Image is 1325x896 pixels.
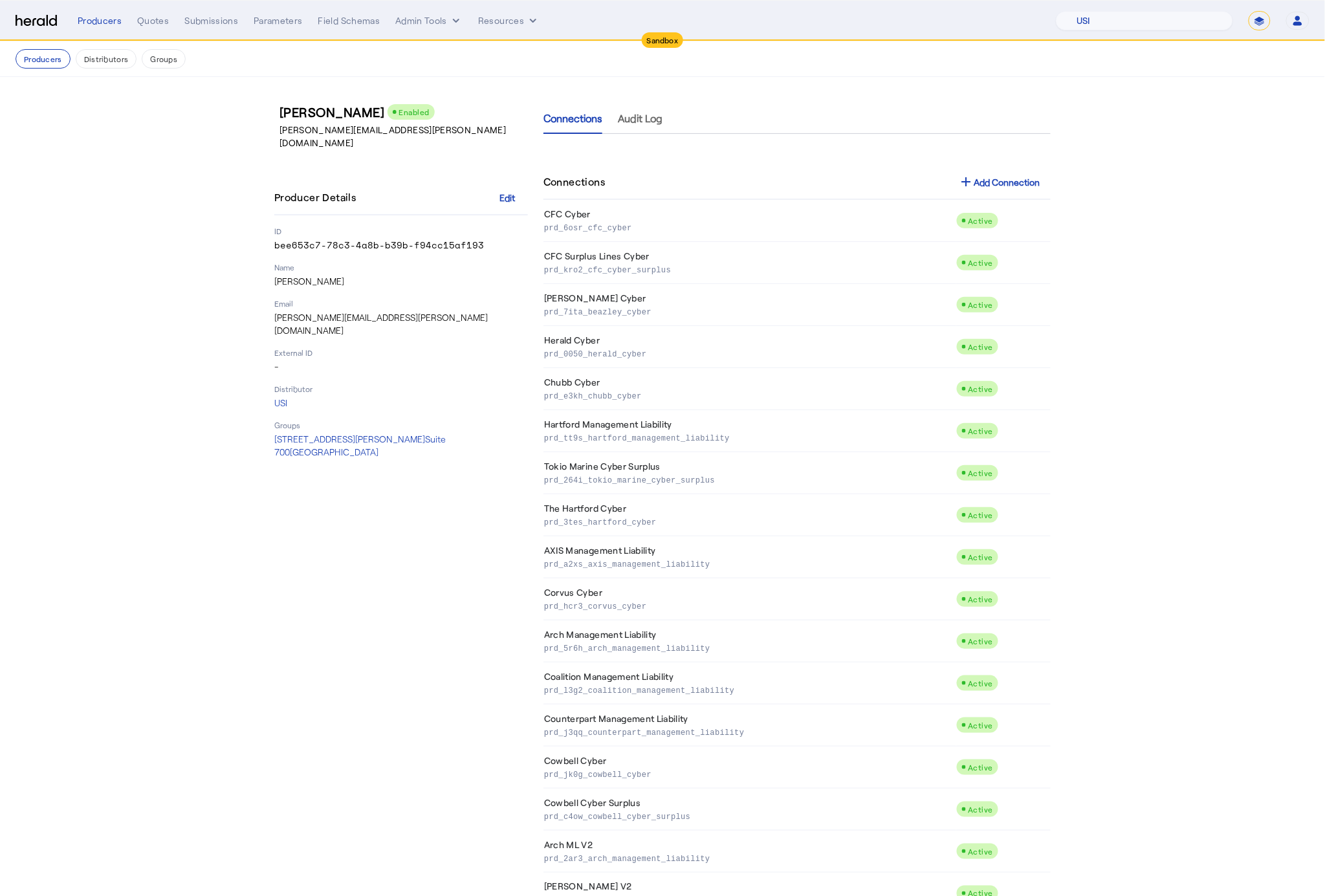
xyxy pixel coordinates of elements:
[274,360,528,373] p: -
[142,49,186,69] button: Groups
[274,298,528,309] p: Email
[543,494,956,536] td: The Hartford Cyber
[959,174,1040,190] div: Add Connection
[399,107,430,116] span: Enabled
[543,536,956,578] td: AXIS Management Liability
[543,410,956,452] td: Hartford Management Liability
[544,473,951,486] p: prd_264i_tokio_marine_cyber_surplus
[969,763,993,772] span: Active
[544,305,951,318] p: prd_7ita_beazley_cyber
[544,347,951,360] p: prd_0050_herald_cyber
[969,384,993,393] span: Active
[487,186,528,209] button: Edit
[544,221,951,234] p: prd_6osr_cfc_cyber
[543,113,602,124] span: Connections
[274,262,528,272] p: Name
[969,300,993,309] span: Active
[969,847,993,856] span: Active
[969,258,993,267] span: Active
[969,468,993,477] span: Active
[543,789,956,831] td: Cowbell Cyber Surplus
[543,103,602,134] a: Connections
[544,641,951,654] p: prd_5r6h_arch_management_liability
[543,242,956,284] td: CFC Surplus Lines Cyber
[969,216,993,225] span: Active
[642,32,684,48] div: Sandbox
[16,49,71,69] button: Producers
[543,452,956,494] td: Tokio Marine Cyber Surplus
[543,174,605,190] h4: Connections
[948,170,1051,193] button: Add Connection
[544,851,951,864] p: prd_2ar3_arch_management_liability
[543,368,956,410] td: Chubb Cyber
[78,14,122,27] div: Producers
[543,578,956,620] td: Corvus Cyber
[544,809,951,822] p: prd_c4ow_cowbell_cyber_surplus
[274,275,528,288] p: [PERSON_NAME]
[318,14,380,27] div: Field Schemas
[969,595,993,604] span: Active
[969,342,993,351] span: Active
[254,14,303,27] div: Parameters
[959,174,974,190] mat-icon: add
[544,725,951,738] p: prd_j3qq_counterpart_management_liability
[544,599,951,612] p: prd_hcr3_corvus_cyber
[969,679,993,688] span: Active
[544,515,951,528] p: prd_3tes_hartford_cyber
[16,15,57,27] img: Herald Logo
[76,49,137,69] button: Distributors
[969,637,993,646] span: Active
[544,557,951,570] p: prd_a2xs_axis_management_liability
[395,14,463,27] button: internal dropdown menu
[274,226,528,236] p: ID
[969,510,993,519] span: Active
[544,767,951,780] p: prd_jk0g_cowbell_cyber
[618,113,662,124] span: Audit Log
[543,705,956,747] td: Counterpart Management Liability
[274,190,361,205] h4: Producer Details
[137,14,169,27] div: Quotes
[969,426,993,435] span: Active
[543,326,956,368] td: Herald Cyber
[274,347,528,358] p: External ID
[543,284,956,326] td: [PERSON_NAME] Cyber
[969,805,993,814] span: Active
[478,14,540,27] button: Resources dropdown menu
[279,124,533,149] p: [PERSON_NAME][EMAIL_ADDRESS][PERSON_NAME][DOMAIN_NAME]
[274,433,446,457] span: [STREET_ADDRESS][PERSON_NAME] Suite 700 [GEOGRAPHIC_DATA]
[274,384,528,394] p: Distributor
[274,239,528,252] p: bee653c7-78c3-4a8b-b39b-f94cc15af193
[543,200,956,242] td: CFC Cyber
[969,552,993,562] span: Active
[499,191,515,204] div: Edit
[618,103,662,134] a: Audit Log
[274,311,528,337] p: [PERSON_NAME][EMAIL_ADDRESS][PERSON_NAME][DOMAIN_NAME]
[969,721,993,730] span: Active
[543,831,956,873] td: Arch ML V2
[544,683,951,696] p: prd_l3g2_coalition_management_liability
[543,620,956,662] td: Arch Management Liability
[274,420,528,430] p: Groups
[274,397,528,410] p: USI
[543,662,956,705] td: Coalition Management Liability
[544,263,951,276] p: prd_kro2_cfc_cyber_surplus
[544,389,951,402] p: prd_e3kh_chubb_cyber
[184,14,238,27] div: Submissions
[544,431,951,444] p: prd_tt9s_hartford_management_liability
[279,103,533,121] h3: [PERSON_NAME]
[543,747,956,789] td: Cowbell Cyber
